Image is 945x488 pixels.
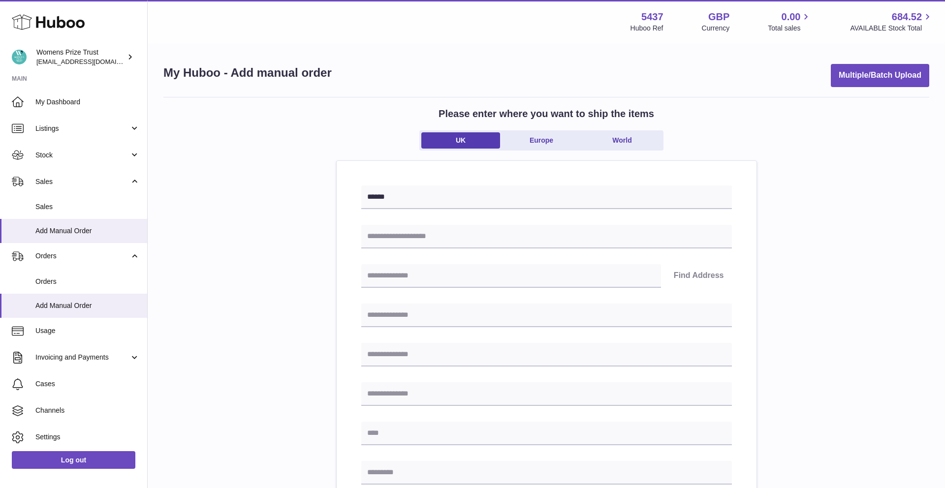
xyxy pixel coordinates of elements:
span: Orders [35,251,129,261]
button: Multiple/Batch Upload [831,64,929,87]
span: My Dashboard [35,97,140,107]
div: Womens Prize Trust [36,48,125,66]
span: [EMAIL_ADDRESS][DOMAIN_NAME] [36,58,145,65]
img: info@womensprizeforfiction.co.uk [12,50,27,64]
span: Listings [35,124,129,133]
a: 0.00 Total sales [768,10,812,33]
div: Huboo Ref [630,24,663,33]
a: Log out [12,451,135,469]
strong: 5437 [641,10,663,24]
span: Invoicing and Payments [35,353,129,362]
span: Cases [35,379,140,389]
span: Sales [35,202,140,212]
span: Add Manual Order [35,226,140,236]
span: 0.00 [782,10,801,24]
span: Settings [35,432,140,442]
strong: GBP [708,10,729,24]
span: Usage [35,326,140,335]
a: World [583,132,661,149]
span: Sales [35,177,129,186]
a: UK [421,132,500,149]
span: Add Manual Order [35,301,140,310]
span: Total sales [768,24,812,33]
span: Channels [35,406,140,415]
span: Stock [35,151,129,160]
span: AVAILABLE Stock Total [850,24,933,33]
h2: Please enter where you want to ship the items [439,107,654,121]
span: Orders [35,277,140,286]
span: 684.52 [892,10,922,24]
h1: My Huboo - Add manual order [163,65,332,81]
div: Currency [702,24,730,33]
a: Europe [502,132,581,149]
a: 684.52 AVAILABLE Stock Total [850,10,933,33]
